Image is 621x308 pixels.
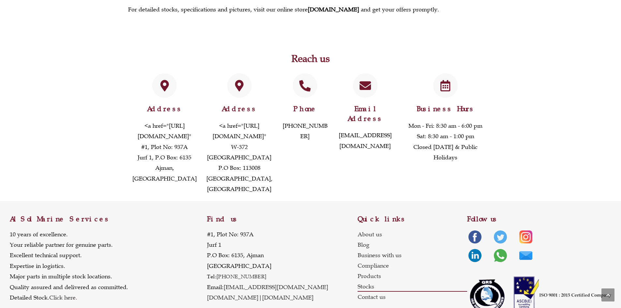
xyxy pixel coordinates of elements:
[467,216,611,223] h2: Follow us
[358,260,467,271] a: Compliance
[152,73,177,98] a: Address
[401,121,490,163] p: Mon - Fri: 8:30 am - 6:00 pm Sat: 8:30 am - 1:00 pm Closed [DATE] & Public Holidays
[293,73,317,98] a: Phone
[347,105,383,123] a: Email Address
[353,73,377,98] a: Email Address
[207,294,259,301] a: [DOMAIN_NAME]
[207,216,357,223] h2: Find us
[10,229,128,303] p: 10 years of excellence. Your reliable partner for genuine parts. Excellent technical support. Exp...
[358,250,467,260] a: Business with us
[224,284,328,291] a: [EMAIL_ADDRESS][DOMAIN_NAME]
[222,105,257,113] a: Address
[308,6,359,13] a: [DOMAIN_NAME]
[601,288,614,301] a: Scroll to the top of the page
[358,240,467,250] a: Blog
[358,292,467,302] a: Contact us
[49,294,76,301] a: Click here
[204,121,274,195] p: <a href="[URL][DOMAIN_NAME]" W-372 [GEOGRAPHIC_DATA] P.O Box: 113008 [GEOGRAPHIC_DATA], [GEOGRAPH...
[207,229,328,303] p: #1, Plot No: 937A Jurf 1 P.O Box: 6135, Ajman [GEOGRAPHIC_DATA] Email: |
[49,294,77,301] span: .
[262,294,314,301] a: [DOMAIN_NAME]
[147,105,182,113] a: Address
[358,271,467,281] a: Products
[227,73,252,98] a: Address
[293,105,317,113] a: Phone
[283,122,328,140] a: [PHONE_NUMBER]
[10,216,207,223] h2: Al Sol Marine Services
[207,273,216,280] span: Tel:
[339,132,392,149] a: [EMAIL_ADDRESS][DOMAIN_NAME]
[128,4,493,15] p: For detailed stocks, specifications and pictures, visit our online store and get your offers prom...
[131,121,198,184] p: <a href="[URL][DOMAIN_NAME]" #1, Plot No: 937A Jurf 1, P.O Box: 6135 Ajman, [GEOGRAPHIC_DATA]
[358,229,467,240] a: About us
[358,216,467,223] h2: Quick links
[216,273,267,280] a: [PHONE_NUMBER]
[128,54,493,64] h2: Reach us
[358,281,467,292] a: Stocks
[417,105,475,113] span: Business Hours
